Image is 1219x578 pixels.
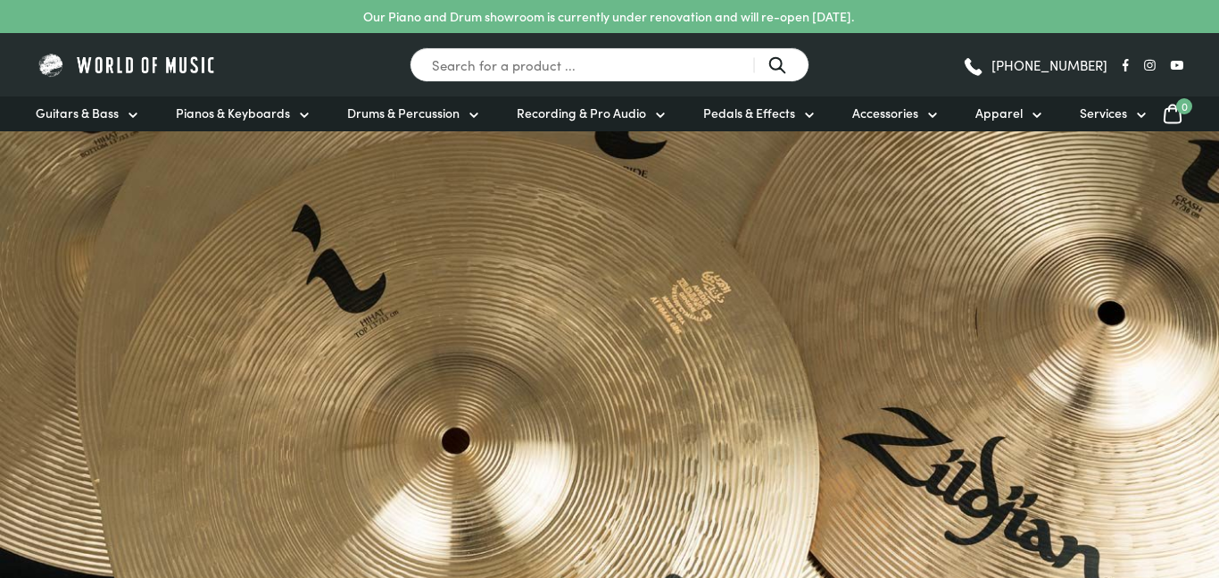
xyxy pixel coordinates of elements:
[975,104,1023,122] span: Apparel
[36,104,119,122] span: Guitars & Bass
[363,7,854,26] p: Our Piano and Drum showroom is currently under renovation and will re-open [DATE].
[347,104,460,122] span: Drums & Percussion
[1176,98,1192,114] span: 0
[991,58,1107,71] span: [PHONE_NUMBER]
[1080,104,1127,122] span: Services
[176,104,290,122] span: Pianos & Keyboards
[962,52,1107,79] a: [PHONE_NUMBER]
[36,51,219,79] img: World of Music
[703,104,795,122] span: Pedals & Effects
[960,381,1219,578] iframe: Chat with our support team
[517,104,646,122] span: Recording & Pro Audio
[852,104,918,122] span: Accessories
[410,47,809,82] input: Search for a product ...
